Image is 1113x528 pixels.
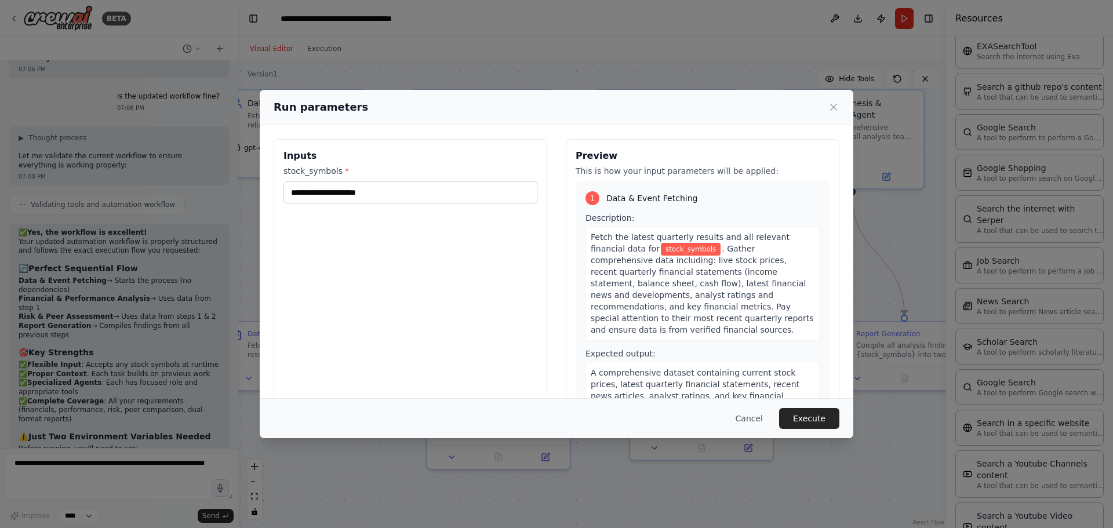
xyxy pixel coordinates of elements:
[726,408,772,429] button: Cancel
[585,191,599,205] div: 1
[283,149,537,163] h3: Inputs
[591,232,790,253] span: Fetch the latest quarterly results and all relevant financial data for
[606,192,697,204] span: Data & Event Fetching
[661,243,721,256] span: Variable: stock_symbols
[585,349,656,358] span: Expected output:
[283,165,537,177] label: stock_symbols
[576,165,830,177] p: This is how your input parameters will be applied:
[591,368,799,412] span: A comprehensive dataset containing current stock prices, latest quarterly financial statements, r...
[585,213,634,223] span: Description:
[779,408,839,429] button: Execute
[274,99,368,115] h2: Run parameters
[591,244,813,334] span: . Gather comprehensive data including: live stock prices, recent quarterly financial statements (...
[576,149,830,163] h3: Preview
